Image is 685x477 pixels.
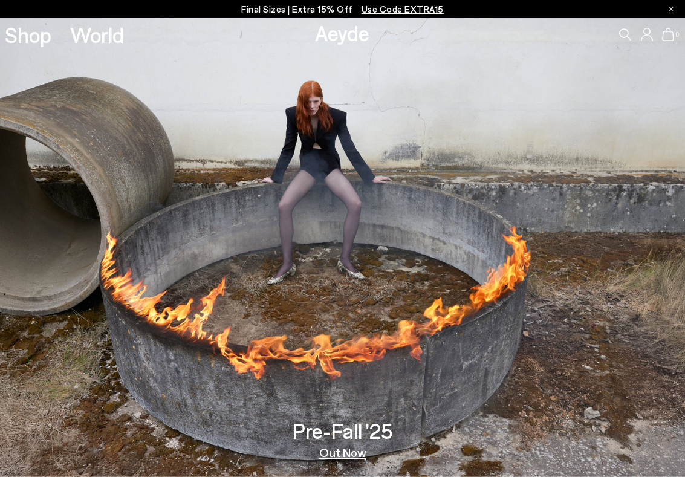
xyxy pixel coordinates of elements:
a: Aeyde [315,20,369,45]
span: 0 [674,31,680,38]
a: 0 [662,28,674,41]
a: Shop [5,24,51,45]
a: Out Now [319,446,366,458]
a: World [70,24,124,45]
span: Navigate to /collections/ss25-final-sizes [362,4,444,15]
p: Final Sizes | Extra 15% Off [241,2,444,17]
h3: Pre-Fall '25 [293,420,393,441]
